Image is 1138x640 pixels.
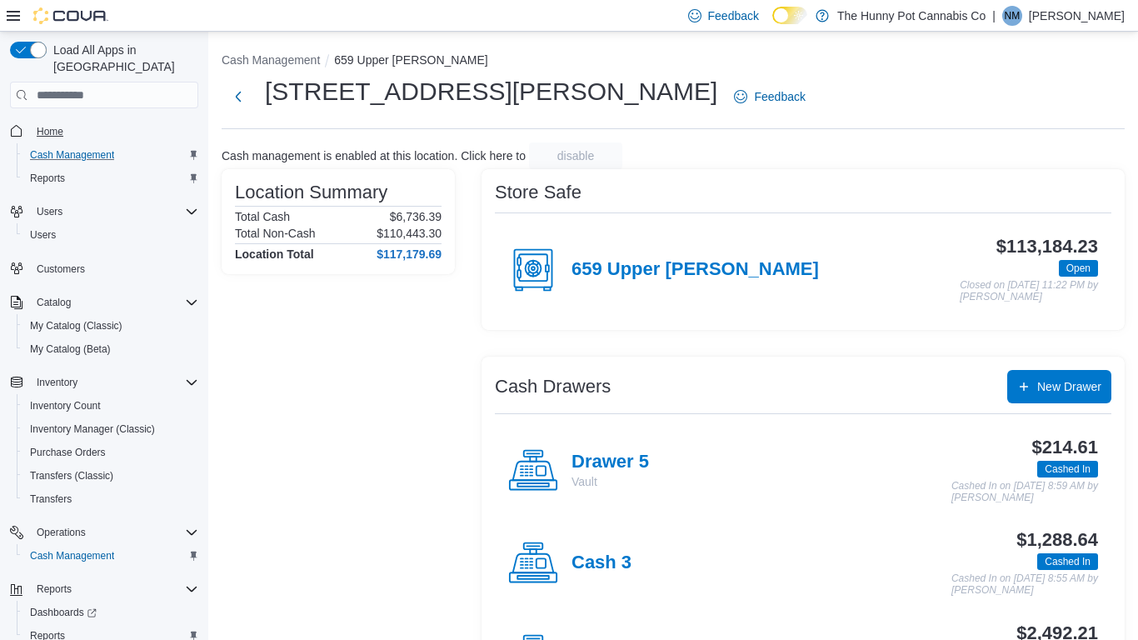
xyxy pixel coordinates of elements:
a: Cash Management [23,546,121,566]
button: Reports [30,579,78,599]
nav: An example of EuiBreadcrumbs [222,52,1125,72]
button: Inventory [30,372,84,392]
a: Reports [23,168,72,188]
span: My Catalog (Beta) [23,339,198,359]
input: Dark Mode [772,7,807,24]
h1: [STREET_ADDRESS][PERSON_NAME] [265,75,717,108]
h6: Total Cash [235,210,290,223]
span: Cash Management [30,549,114,562]
span: Users [23,225,198,245]
button: Cash Management [222,53,320,67]
span: Reports [30,579,198,599]
span: Reports [30,172,65,185]
span: New Drawer [1037,378,1101,395]
button: My Catalog (Classic) [17,314,205,337]
a: Dashboards [23,602,103,622]
span: Open [1059,260,1098,277]
h3: Location Summary [235,182,387,202]
a: Transfers (Classic) [23,466,120,486]
span: My Catalog (Classic) [30,319,122,332]
a: Purchase Orders [23,442,112,462]
span: Purchase Orders [23,442,198,462]
p: | [992,6,996,26]
span: My Catalog (Classic) [23,316,198,336]
span: NM [1005,6,1021,26]
span: Users [30,202,198,222]
h3: $214.61 [1032,437,1098,457]
p: [PERSON_NAME] [1029,6,1125,26]
span: My Catalog (Beta) [30,342,111,356]
a: Users [23,225,62,245]
button: New Drawer [1007,370,1111,403]
span: Inventory Count [23,396,198,416]
span: Catalog [30,292,198,312]
span: Home [37,125,63,138]
span: Cashed In [1045,554,1091,569]
button: disable [529,142,622,169]
button: Purchase Orders [17,441,205,464]
a: My Catalog (Beta) [23,339,117,359]
span: Customers [30,258,198,279]
span: Cashed In [1037,553,1098,570]
button: Users [17,223,205,247]
button: Transfers [17,487,205,511]
p: Closed on [DATE] 11:22 PM by [PERSON_NAME] [960,280,1098,302]
span: Feedback [754,88,805,105]
span: Cashed In [1045,462,1091,477]
h4: $117,179.69 [377,247,442,261]
p: $110,443.30 [377,227,442,240]
h3: Cash Drawers [495,377,611,397]
a: Cash Management [23,145,121,165]
button: Operations [30,522,92,542]
span: Cash Management [23,145,198,165]
a: Inventory Manager (Classic) [23,419,162,439]
img: Cova [33,7,108,24]
a: Customers [30,259,92,279]
button: Users [30,202,69,222]
span: Operations [30,522,198,542]
span: Feedback [708,7,759,24]
h3: $1,288.64 [1016,530,1098,550]
button: Transfers (Classic) [17,464,205,487]
button: Home [3,118,205,142]
button: My Catalog (Beta) [17,337,205,361]
button: Inventory Manager (Classic) [17,417,205,441]
span: Operations [37,526,86,539]
span: Inventory Manager (Classic) [23,419,198,439]
span: Catalog [37,296,71,309]
span: Dashboards [30,606,97,619]
span: Customers [37,262,85,276]
span: Dashboards [23,602,198,622]
span: Dark Mode [772,24,773,25]
button: Cash Management [17,143,205,167]
button: Cash Management [17,544,205,567]
button: Operations [3,521,205,544]
a: Home [30,122,70,142]
button: Catalog [3,291,205,314]
h4: Drawer 5 [571,452,649,473]
button: Catalog [30,292,77,312]
div: Nick Miszuk [1002,6,1022,26]
span: Users [30,228,56,242]
span: Inventory [37,376,77,389]
span: Inventory Count [30,399,101,412]
button: Next [222,80,255,113]
p: Vault [571,473,649,490]
p: $6,736.39 [390,210,442,223]
span: Inventory Manager (Classic) [30,422,155,436]
p: Cashed In on [DATE] 8:59 AM by [PERSON_NAME] [951,481,1098,503]
button: Reports [17,167,205,190]
span: Cash Management [23,546,198,566]
span: Transfers (Classic) [23,466,198,486]
button: Users [3,200,205,223]
p: Cashed In on [DATE] 8:55 AM by [PERSON_NAME] [951,573,1098,596]
span: Load All Apps in [GEOGRAPHIC_DATA] [47,42,198,75]
a: My Catalog (Classic) [23,316,129,336]
span: Reports [23,168,198,188]
button: Reports [3,577,205,601]
p: The Hunny Pot Cannabis Co [837,6,986,26]
h3: $113,184.23 [996,237,1098,257]
span: Cashed In [1037,461,1098,477]
button: 659 Upper [PERSON_NAME] [334,53,487,67]
span: Inventory [30,372,198,392]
